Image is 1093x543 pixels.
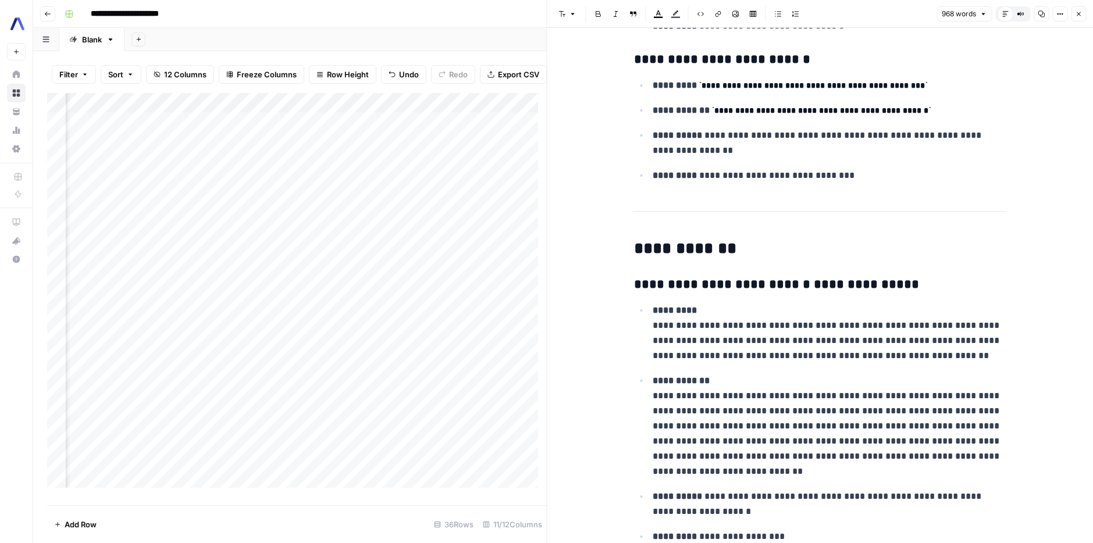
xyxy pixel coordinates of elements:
[47,515,104,534] button: Add Row
[146,65,214,84] button: 12 Columns
[381,65,426,84] button: Undo
[942,9,976,19] span: 968 words
[937,6,992,22] button: 968 words
[480,65,547,84] button: Export CSV
[327,69,369,80] span: Row Height
[429,515,478,534] div: 36 Rows
[82,34,102,45] div: Blank
[7,102,26,121] a: Your Data
[108,69,123,80] span: Sort
[101,65,141,84] button: Sort
[59,69,78,80] span: Filter
[478,515,547,534] div: 11/12 Columns
[309,65,376,84] button: Row Height
[8,232,25,249] div: What's new?
[7,13,28,34] img: Assembly AI Logo
[7,9,26,38] button: Workspace: Assembly AI
[498,69,539,80] span: Export CSV
[164,69,207,80] span: 12 Columns
[52,65,96,84] button: Filter
[7,140,26,158] a: Settings
[7,65,26,84] a: Home
[65,519,97,530] span: Add Row
[59,28,124,51] a: Blank
[219,65,304,84] button: Freeze Columns
[7,121,26,140] a: Usage
[7,250,26,269] button: Help + Support
[431,65,475,84] button: Redo
[7,84,26,102] a: Browse
[449,69,468,80] span: Redo
[7,213,26,231] a: AirOps Academy
[237,69,297,80] span: Freeze Columns
[399,69,419,80] span: Undo
[7,231,26,250] button: What's new?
